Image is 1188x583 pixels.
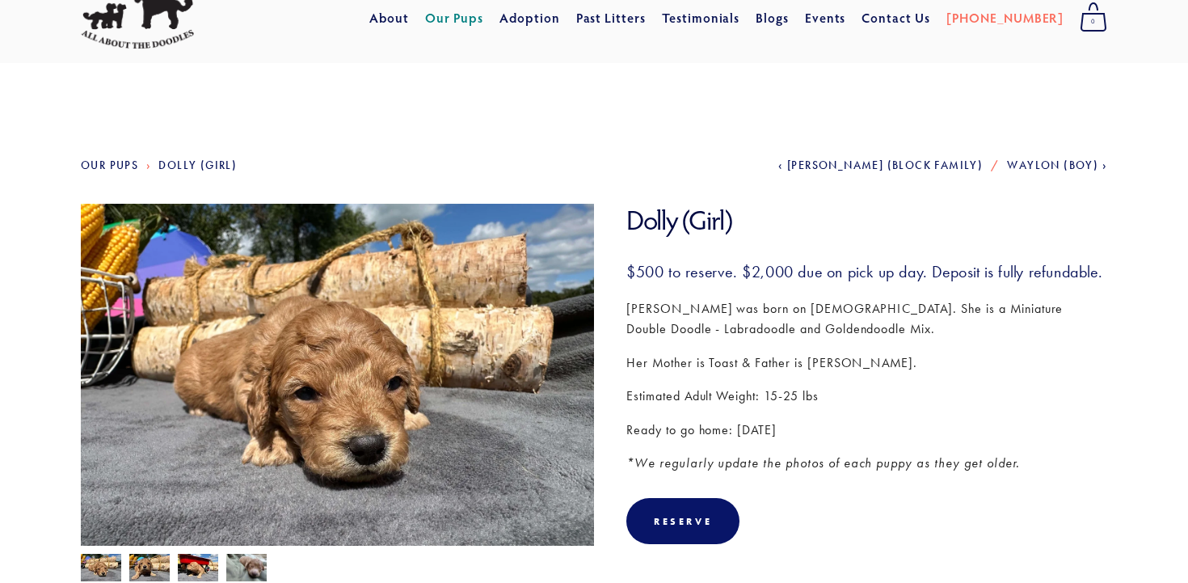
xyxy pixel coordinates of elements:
[756,3,789,32] a: Blogs
[626,261,1107,282] h3: $500 to reserve. $2,000 due on pick up day. Deposit is fully refundable.
[662,3,740,32] a: Testimonials
[862,3,930,32] a: Contact Us
[1080,11,1107,32] span: 0
[787,158,983,172] span: [PERSON_NAME] (Block Family)
[805,3,846,32] a: Events
[369,3,409,32] a: About
[425,3,484,32] a: Our Pups
[81,158,138,172] a: Our Pups
[158,158,237,172] a: Dolly (Girl)
[626,420,1107,441] p: Ready to go home: [DATE]
[1007,158,1107,172] a: Waylon (Boy)
[626,353,1107,374] p: Her Mother is Toast & Father is [PERSON_NAME].
[626,386,1107,407] p: Estimated Adult Weight: 15-25 lbs
[226,552,267,583] img: Dolly 1.jpg
[946,3,1064,32] a: [PHONE_NUMBER]
[576,9,647,26] a: Past Litters
[778,158,983,172] a: [PERSON_NAME] (Block Family)
[81,552,121,583] img: Dolly 3.jpg
[1007,158,1098,172] span: Waylon (Boy)
[626,298,1107,340] p: [PERSON_NAME] was born on [DEMOGRAPHIC_DATA]. She is a Miniature Double Doodle - Labradoodle and ...
[626,204,1107,237] h1: Dolly (Girl)
[626,455,1020,471] em: *We regularly update the photos of each puppy as they get older.
[499,3,560,32] a: Adoption
[81,182,594,567] img: Dolly 3.jpg
[654,515,712,527] div: Reserve
[626,498,739,544] div: Reserve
